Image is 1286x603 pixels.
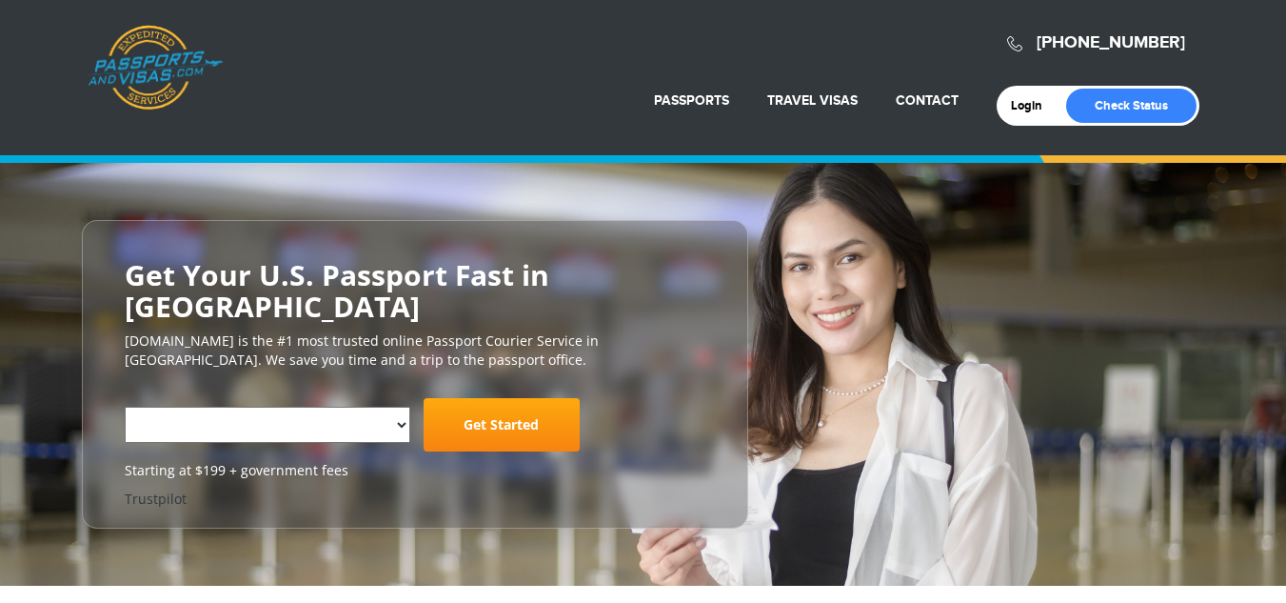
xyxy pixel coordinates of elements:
a: Check Status [1066,89,1197,123]
h2: Get Your U.S. Passport Fast in [GEOGRAPHIC_DATA] [125,259,705,322]
a: Travel Visas [767,92,858,109]
span: Starting at $199 + government fees [125,461,705,480]
a: Passports [654,92,729,109]
a: [PHONE_NUMBER] [1037,32,1185,53]
a: Passports & [DOMAIN_NAME] [88,25,223,111]
a: Get Started [424,398,580,452]
a: Contact [896,92,959,109]
a: Trustpilot [125,490,187,508]
p: [DOMAIN_NAME] is the #1 most trusted online Passport Courier Service in [GEOGRAPHIC_DATA]. We sav... [125,332,705,370]
a: Login [1011,98,1056,113]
